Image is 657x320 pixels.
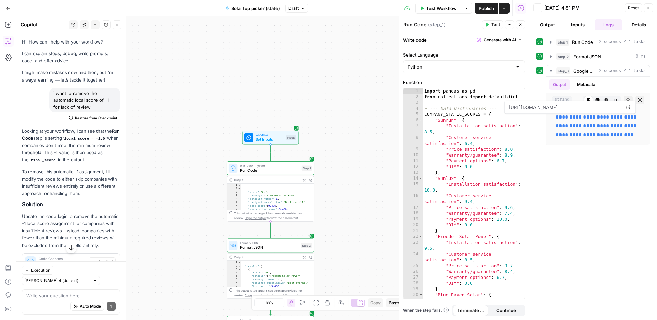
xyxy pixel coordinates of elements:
span: Test [491,22,500,28]
p: I might make mistakes now and then, but I’m always learning — let’s tackle it together! [22,69,120,83]
div: 5 [227,274,241,278]
input: Python [408,63,512,70]
button: Generate with AI [475,36,525,45]
span: [URL][DOMAIN_NAME] [507,101,622,113]
button: Details [625,19,653,30]
button: Output [549,79,570,90]
div: 8 [227,285,241,288]
span: Generate with AI [484,37,516,43]
label: Function [403,79,525,86]
div: Output [234,177,299,182]
button: Solar top picker (state) [221,3,284,14]
div: 15 [403,181,423,193]
g: Edge from step_2 to step_3 [270,299,271,315]
div: 1 [403,88,423,94]
span: 0 ms [636,53,646,60]
div: 30 [403,292,423,298]
span: step_3 [556,67,570,74]
span: Set Inputs [256,137,284,143]
div: 2 [403,94,423,100]
span: Run Code [240,168,299,173]
div: 13 [403,170,423,175]
code: local_score = -1.0 [62,137,107,141]
div: 20 [403,222,423,228]
div: 6 [227,278,241,281]
span: Continue [496,307,516,314]
div: 31 [403,298,423,309]
span: Test Workflow [426,5,457,12]
div: 7 [227,281,241,285]
span: Toggle code folding, rows 2 through 21 [237,187,241,190]
div: 14 [403,175,423,181]
span: Run Code · Python [240,163,299,168]
div: 29 [403,286,423,292]
span: Terminate Workflow [457,307,484,314]
div: Run Code · PythonRun CodeStep 1Output[ { "state":"AK", "campaign":"Freedom Solar Power", "campaig... [227,161,314,222]
span: step_1 [556,39,569,46]
button: Test [482,20,503,29]
span: Toggle code folding, rows 3 through 22 [237,268,241,271]
div: 17 [403,205,423,210]
span: ( step_1 ) [428,21,446,28]
span: Reset [628,5,639,11]
span: Toggle code folding, rows 14 through 21 [419,175,423,181]
div: 26 [403,269,423,274]
textarea: Run Code [403,21,426,28]
div: 6 [227,200,241,204]
g: Edge from step_1 to step_2 [270,222,271,238]
span: 83% [266,300,273,306]
h2: Solution [22,201,120,208]
div: 23 [403,239,423,251]
div: Copilot [21,21,67,28]
span: Applied [98,259,113,265]
span: step_2 [556,53,570,60]
button: Restore from Checkpoint [66,114,120,122]
span: Toggle code folding, rows 22 through 29 [419,234,423,239]
div: 5 [227,197,241,201]
div: This output is too large & has been abbreviated for review. to view the full content. [234,211,312,220]
span: Code Changes [39,257,86,260]
button: 0 ms [546,51,650,62]
div: 5 [403,111,423,117]
span: Copy [370,300,381,306]
g: Edge from start to step_1 [270,144,271,161]
div: 1 [227,184,241,187]
div: 3 [227,268,241,271]
span: Publish [479,5,494,12]
div: 1 [227,261,241,264]
span: Toggle code folding, rows 2 through 543 [237,264,241,268]
div: Write code [399,33,529,47]
div: 18 [403,210,423,216]
span: Format JSON [240,245,299,250]
a: Run Code [22,128,120,141]
div: 4 [227,194,241,197]
div: i want to remove the automatic local score of -1 for lack of review [49,88,120,112]
code: final_score [28,158,58,162]
span: Draft [288,5,299,11]
span: When the step fails: [403,307,449,313]
div: 21 [403,228,423,234]
button: Reset [625,3,642,12]
span: Format JSON [573,53,601,60]
span: Toggle code folding, rows 1 through 542 [237,184,241,187]
span: Run Code (step_1) [39,260,86,267]
span: Toggle code folding, rows 30 through 37 [419,292,423,298]
button: Copy [368,298,383,307]
div: 25 [403,263,423,269]
span: Execution [31,267,50,273]
button: Test Workflow [415,3,461,14]
p: Hi! How can I help with your workflow? [22,38,120,46]
span: Copy the output [245,293,266,297]
div: 10 [403,152,423,158]
span: Solar top picker (state) [231,5,280,12]
button: Paste [386,298,403,307]
button: 2 seconds / 1 tasks [546,65,650,76]
span: Toggle code folding, rows 5 through 86 [419,111,423,117]
div: Step 2 [301,243,312,248]
div: Step 1 [302,166,312,171]
button: Output [533,19,561,30]
button: 2 seconds / 1 tasks [546,37,650,48]
div: Format JSONFormat JSONStep 2Output{ "results":[ { "state":"AK", "campaign":"Freedom Solar Power",... [227,239,314,299]
div: WorkflowSet InputsInputs [227,131,314,145]
div: 24 [403,251,423,263]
